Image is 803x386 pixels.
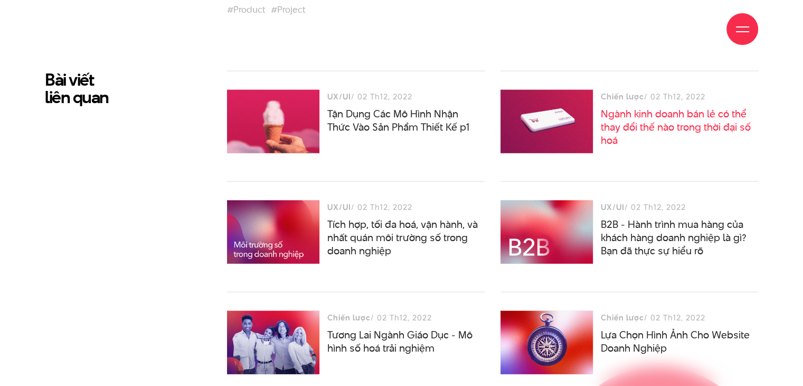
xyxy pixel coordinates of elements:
[327,328,473,355] a: Tương Lai Ngành Giáo Dục - Mô hình số hoá trải nghiệm
[601,200,758,214] div: / 02 Th12, 2022
[601,107,751,148] a: Ngành kinh doanh bán lẻ có thể thay đổi thế nào trong thời đại số hoá
[327,90,351,103] h3: UX/UI
[601,311,644,324] h3: Chiến lược
[327,311,485,324] div: / 02 Th12, 2022
[601,90,644,103] h3: Chiến lược
[601,217,746,258] a: B2B - Hành trình mua hàng của khách hàng doanh nghiệp là gì? Bạn đã thực sự hiểu rõ
[601,328,750,355] a: Lựa Chọn Hình Ảnh Cho Website Doanh Nghiệp
[601,311,758,324] div: / 02 Th12, 2022
[327,107,469,134] a: Tận Dụng Các Mô Hình Nhận Thức Vào Sản Phẩm Thiết Kế p1
[327,200,485,214] div: / 02 Th12, 2022
[601,200,625,214] h3: UX/UI
[601,90,758,103] div: / 02 Th12, 2022
[327,90,485,103] div: / 02 Th12, 2022
[327,217,478,258] a: Tích hợp, tối đa hoá, vận hành, và nhất quán môi trường số trong doanh nghiệp
[327,311,371,324] h3: Chiến lược
[45,71,211,106] h2: Bài viết liên quan
[327,200,351,214] h3: UX/UI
